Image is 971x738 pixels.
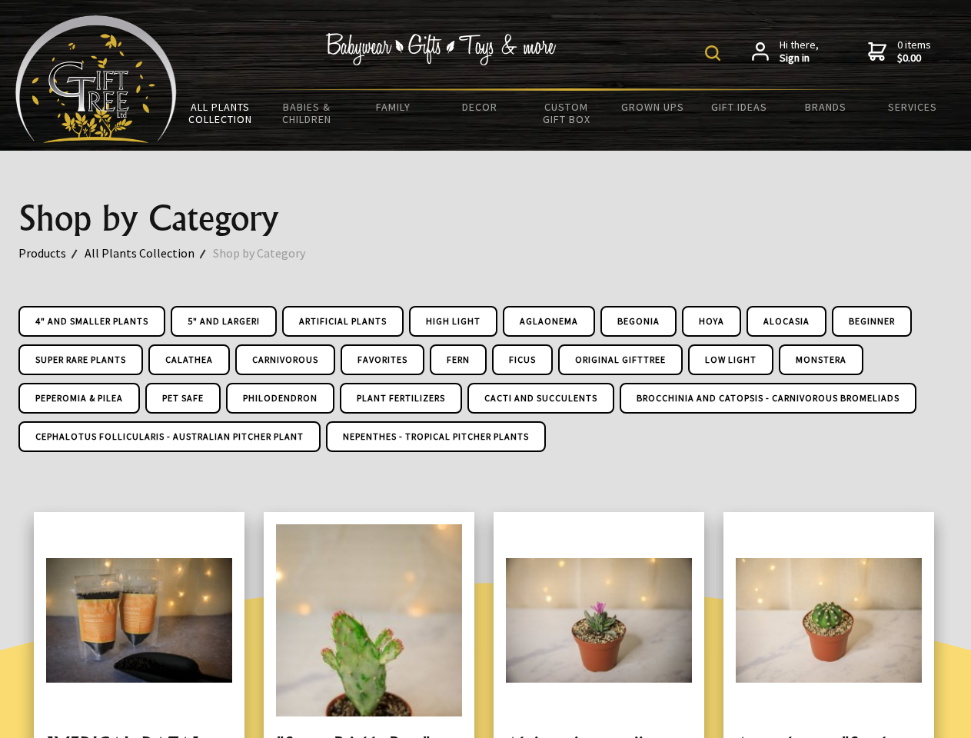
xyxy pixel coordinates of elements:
a: Nepenthes - Tropical Pitcher Plants [326,421,546,452]
a: Hi there,Sign in [752,38,819,65]
a: Calathea [148,344,230,375]
a: Pet Safe [145,383,221,414]
a: Favorites [341,344,424,375]
a: Artificial Plants [282,306,404,337]
a: Brocchinia And Catopsis - Carnivorous Bromeliads [620,383,916,414]
a: Super Rare Plants [18,344,143,375]
strong: Sign in [780,52,819,65]
a: Family [350,91,437,123]
a: All Plants Collection [85,243,213,263]
a: Babies & Children [264,91,351,135]
a: 4" and Smaller Plants [18,306,165,337]
a: Grown Ups [610,91,697,123]
a: Beginner [832,306,912,337]
a: Begonia [600,306,677,337]
a: Products [18,243,85,263]
a: Peperomia & Pilea [18,383,140,414]
a: Carnivorous [235,344,335,375]
img: Babywear - Gifts - Toys & more [326,33,557,65]
a: Decor [437,91,524,123]
img: Babyware - Gifts - Toys and more... [15,15,177,143]
a: Low Light [688,344,773,375]
a: Brands [783,91,870,123]
h1: Shop by Category [18,200,953,237]
a: High Light [409,306,497,337]
a: Fern [430,344,487,375]
a: Ficus [492,344,553,375]
a: Monstera [779,344,863,375]
span: 0 items [897,38,931,65]
a: 0 items$0.00 [868,38,931,65]
a: Cacti and Succulents [467,383,614,414]
a: Plant Fertilizers [340,383,462,414]
a: Shop by Category [213,243,324,263]
a: 5" and Larger! [171,306,277,337]
a: Original GiftTree [558,344,683,375]
a: Hoya [682,306,741,337]
a: Philodendron [226,383,334,414]
a: Alocasia [747,306,826,337]
a: Services [870,91,956,123]
img: product search [705,45,720,61]
a: Custom Gift Box [523,91,610,135]
span: Hi there, [780,38,819,65]
a: All Plants Collection [177,91,264,135]
a: Aglaonema [503,306,595,337]
a: Cephalotus Follicularis - Australian Pitcher Plant [18,421,321,452]
a: Gift Ideas [696,91,783,123]
strong: $0.00 [897,52,931,65]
